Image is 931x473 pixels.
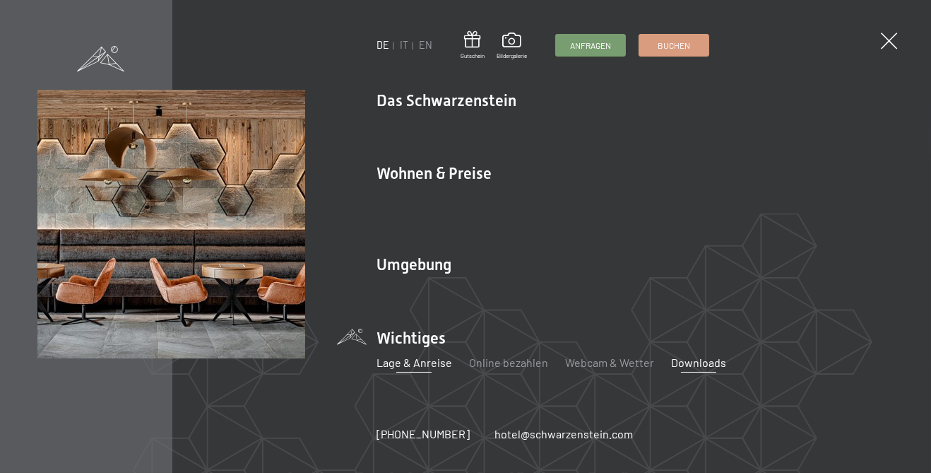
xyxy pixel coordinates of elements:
[461,31,485,60] a: Gutschein
[419,39,432,51] a: EN
[570,40,611,52] span: Anfragen
[376,426,470,442] a: [PHONE_NUMBER]
[376,356,452,369] a: Lage & Anreise
[565,356,654,369] a: Webcam & Wetter
[37,90,306,358] img: Wellnesshotels - Bar - Spieltische - Kinderunterhaltung
[376,427,470,440] span: [PHONE_NUMBER]
[494,426,633,442] a: hotel@schwarzenstein.com
[671,356,726,369] a: Downloads
[376,39,389,51] a: DE
[639,35,708,56] a: Buchen
[461,52,485,60] span: Gutschein
[497,33,527,59] a: Bildergalerie
[497,52,527,60] span: Bildergalerie
[400,39,408,51] a: IT
[556,35,625,56] a: Anfragen
[469,356,548,369] a: Online bezahlen
[658,40,690,52] span: Buchen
